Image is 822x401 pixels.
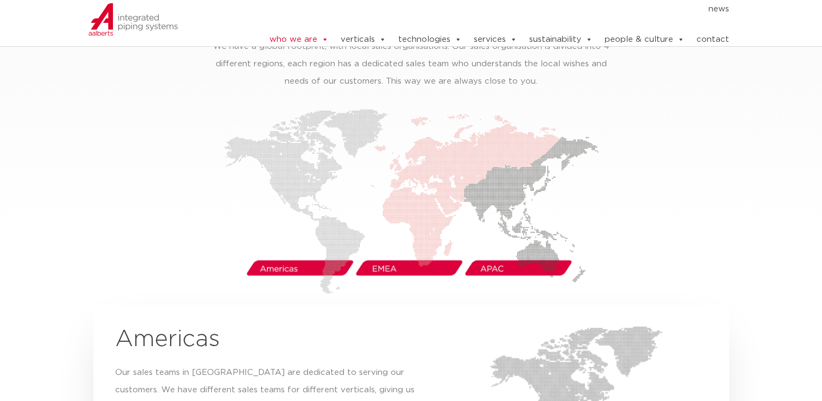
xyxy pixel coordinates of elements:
a: who we are [269,29,328,51]
a: technologies [398,29,461,51]
p: We have a global footprint, with local sales organisations. Our sales organisation is divided int... [204,38,618,90]
h2: Americas [115,327,426,353]
a: contact [696,29,729,51]
a: news [708,1,729,18]
a: services [473,29,517,51]
a: verticals [340,29,386,51]
a: sustainability [529,29,592,51]
nav: Menu [236,1,729,18]
a: people & culture [604,29,684,51]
